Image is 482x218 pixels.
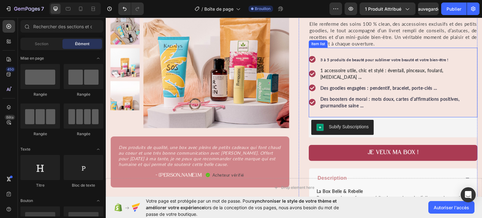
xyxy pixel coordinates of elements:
div: JE VEUX MA BOX ! [262,131,313,140]
div: Ouvrir Intercom Messenger [461,187,476,202]
button: JE VEUX MA BOX !&nbsp; [203,127,372,143]
div: Rich Text Editor. Editing area: main [214,77,372,92]
input: Rechercher des sections et des éléments [20,20,103,33]
font: lors de la conception de vos pages, nous avons besoin du mot de passe de votre boutique. [146,205,339,217]
font: Texte [20,147,30,152]
div: Annuler/Rétablir [118,3,144,15]
font: Mise en page [20,56,44,61]
div: Rich Text Editor. Editing area: main [214,49,372,64]
strong: Des goodies engagées : pendentif, bracelet, porte-clés … [215,68,332,73]
strong: 3 à 5 produits de beauté pour sublimer votre beauté et votre bien-être ! [215,40,343,45]
button: 1 produit attribué [360,3,415,15]
span: Basculer pour ouvrir [93,53,103,63]
span: Description [212,158,241,163]
font: Rangée [34,131,47,136]
font: Boîte de page [204,6,233,12]
div: Rich Text Editor. Editing area: main [214,38,372,46]
font: synchroniser le style de votre thème et améliorer votre expérience [146,198,337,210]
font: 450 [7,67,14,72]
strong: Des boosters de moral : mots doux, cartes d’affirmations positives, gourmandise saine … [215,79,354,91]
font: Élément [75,41,89,46]
button: Publier [441,3,467,15]
font: Bloc de texte [72,183,95,188]
button: Subify Subscriptions [206,102,268,117]
iframe: Zone de conception [106,18,482,197]
div: Item list [204,24,221,29]
font: Section [35,41,48,46]
font: Rangée [77,92,90,97]
font: Publier [447,6,461,12]
span: Elle renferme des soins 100 % clean, des accessoires exclusifs et des petits goodies, le tout acc... [204,3,371,29]
font: Rangée [77,131,90,136]
font: Bêta [6,115,13,120]
button: Sauvegarder [418,3,439,15]
font: 1 produit attribué [365,6,401,12]
p: Acheteur vérifié [107,155,138,161]
span: Basculer pour ouvrir [93,196,103,206]
font: Rangée [34,92,47,97]
div: Subify Subscriptions [223,106,263,113]
font: Votre page est protégée par un mot de passe. Pour [146,198,252,204]
font: Titre [36,183,45,188]
font: / [201,6,203,12]
button: Autoriser l'accès [428,201,474,214]
font: Autoriser l'accès [434,205,469,210]
div: Drop element here [175,167,209,173]
img: CJHvtfTOt4QDEAE=.jpeg [211,106,218,114]
font: Sauvegarder [415,6,442,12]
button: 7 [3,3,47,15]
font: Brouillon [255,6,270,11]
span: Basculer pour ouvrir [93,144,103,154]
div: Rich Text Editor. Editing area: main [214,66,372,75]
font: 7 [41,6,44,12]
strong: 1 accessoire utile, chic et stylé : éventail, pinceaux, foulard, [MEDICAL_DATA] ... [215,50,338,62]
font: Bouton [20,198,33,203]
